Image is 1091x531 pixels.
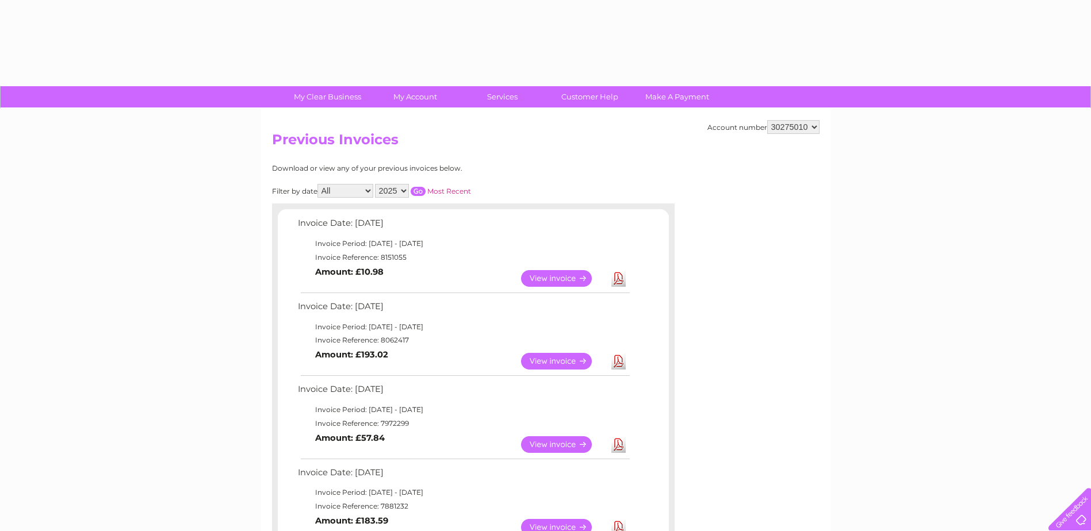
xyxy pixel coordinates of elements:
[295,465,631,486] td: Invoice Date: [DATE]
[295,382,631,403] td: Invoice Date: [DATE]
[611,270,626,287] a: Download
[521,270,606,287] a: View
[295,403,631,417] td: Invoice Period: [DATE] - [DATE]
[521,436,606,453] a: View
[295,216,631,237] td: Invoice Date: [DATE]
[295,237,631,251] td: Invoice Period: [DATE] - [DATE]
[427,187,471,195] a: Most Recent
[295,320,631,334] td: Invoice Period: [DATE] - [DATE]
[542,86,637,107] a: Customer Help
[315,267,384,277] b: Amount: £10.98
[272,184,574,198] div: Filter by date
[295,251,631,264] td: Invoice Reference: 8151055
[455,86,550,107] a: Services
[368,86,462,107] a: My Account
[315,349,388,360] b: Amount: £193.02
[272,132,820,153] h2: Previous Invoices
[521,353,606,370] a: View
[295,299,631,320] td: Invoice Date: [DATE]
[295,486,631,499] td: Invoice Period: [DATE] - [DATE]
[707,120,820,134] div: Account number
[315,515,388,526] b: Amount: £183.59
[315,433,385,443] b: Amount: £57.84
[272,164,574,172] div: Download or view any of your previous invoices below.
[611,353,626,370] a: Download
[630,86,725,107] a: Make A Payment
[280,86,375,107] a: My Clear Business
[295,417,631,430] td: Invoice Reference: 7972299
[611,436,626,453] a: Download
[295,499,631,513] td: Invoice Reference: 7881232
[295,333,631,347] td: Invoice Reference: 8062417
